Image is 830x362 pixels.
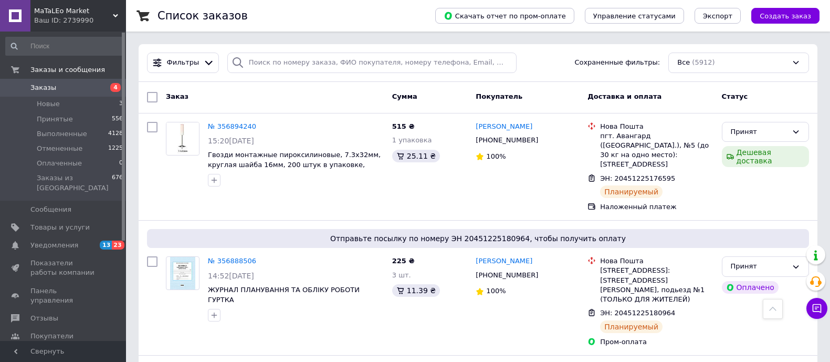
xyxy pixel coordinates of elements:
span: 225 ₴ [392,257,415,265]
span: 515 ₴ [392,122,415,130]
span: Фильтры [167,58,199,68]
div: Пром-оплата [600,337,713,347]
span: ЭН: 20451225180964 [600,309,675,317]
span: 1225 [108,144,123,153]
span: Отмененные [37,144,82,153]
span: Принятые [37,115,73,124]
div: Оплачено [722,281,779,294]
span: 13 [100,241,112,250]
span: Доставка и оплата [587,92,661,100]
div: Планируемый [600,185,663,198]
span: 100% [486,152,506,160]
span: Все [677,58,690,68]
button: Чат с покупателем [806,298,827,319]
div: Нова Пошта [600,256,713,266]
span: 4 [110,83,121,92]
input: Поиск по номеру заказа, ФИО покупателя, номеру телефона, Email, номеру накладной [227,53,517,73]
img: Фото товару [170,257,195,289]
a: [PERSON_NAME] [476,122,532,132]
span: Товары и услуги [30,223,90,232]
div: Ваш ID: 2739990 [34,16,126,25]
span: 4128 [108,129,123,139]
span: 1 упаковка [392,136,432,144]
div: 25.11 ₴ [392,150,440,162]
a: № 356888506 [208,257,256,265]
span: 100% [486,287,506,295]
button: Экспорт [695,8,741,24]
span: Сохраненные фильтры: [574,58,660,68]
span: Сумма [392,92,417,100]
span: Новые [37,99,60,109]
span: 556 [112,115,123,124]
button: Управление статусами [585,8,684,24]
span: Оплаченные [37,159,82,168]
a: Фото товару [166,256,199,290]
div: пгт. Авангард ([GEOGRAPHIC_DATA].), №5 (до 30 кг на одно место): [STREET_ADDRESS] [600,131,713,170]
span: Заказы и сообщения [30,65,105,75]
span: 676 [112,173,123,192]
span: Уведомления [30,241,78,250]
span: Сообщения [30,205,71,214]
button: Скачать отчет по пром-оплате [435,8,574,24]
div: Наложенный платеж [600,202,713,212]
span: Покупатели [30,332,73,341]
div: [STREET_ADDRESS]: [STREET_ADDRESS][PERSON_NAME], подьезд №1 (ТОЛЬКО ДЛЯ ЖИТЕЛЕЙ) [600,266,713,304]
span: Статус [722,92,748,100]
input: Поиск [5,37,124,56]
img: Фото товару [166,122,199,154]
h1: Список заказов [157,9,248,22]
span: Создать заказ [760,12,811,20]
span: Отправьте посылку по номеру ЭН 20451225180964, чтобы получить оплату [151,233,805,244]
span: 0 [119,159,123,168]
div: [PHONE_NUMBER] [474,133,540,147]
div: Принят [731,127,787,138]
a: № 356894240 [208,122,256,130]
span: 15:20[DATE] [208,137,254,145]
span: Скачать отчет по пром-оплате [444,11,566,20]
span: Панель управления [30,286,97,305]
span: Заказ [166,92,188,100]
span: ЭН: 20451225176595 [600,174,675,182]
span: MaTaLEo Market [34,6,113,16]
a: Создать заказ [741,12,820,19]
span: 23 [112,241,124,250]
span: Управление статусами [593,12,676,20]
span: Заказы [30,83,56,92]
span: Покупатель [476,92,522,100]
a: Фото товару [166,122,199,156]
span: 3 [119,99,123,109]
span: 3 шт. [392,271,411,279]
div: Нова Пошта [600,122,713,131]
div: Планируемый [600,320,663,333]
a: [PERSON_NAME] [476,256,532,266]
span: Экспорт [703,12,732,20]
div: 11.39 ₴ [392,284,440,297]
span: Выполненные [37,129,87,139]
a: Гвозди монтажные пироксилиновые, 7.3х32мм, круглая шайба 16мм, 200 штук в упаковке, цена за упаковку [208,151,381,178]
div: Принят [731,261,787,272]
div: [PHONE_NUMBER] [474,268,540,282]
span: Отзывы [30,314,58,323]
span: 14:52[DATE] [208,272,254,280]
span: (5912) [692,58,715,66]
span: Показатели работы компании [30,258,97,277]
a: ЖУРНАЛ ПЛАНУВАННЯ ТА ОБЛІКУ РОБОТИ ГУРТКА [208,286,360,304]
span: Заказы из [GEOGRAPHIC_DATA] [37,173,112,192]
div: Дешевая доставка [722,146,809,167]
button: Создать заказ [751,8,820,24]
